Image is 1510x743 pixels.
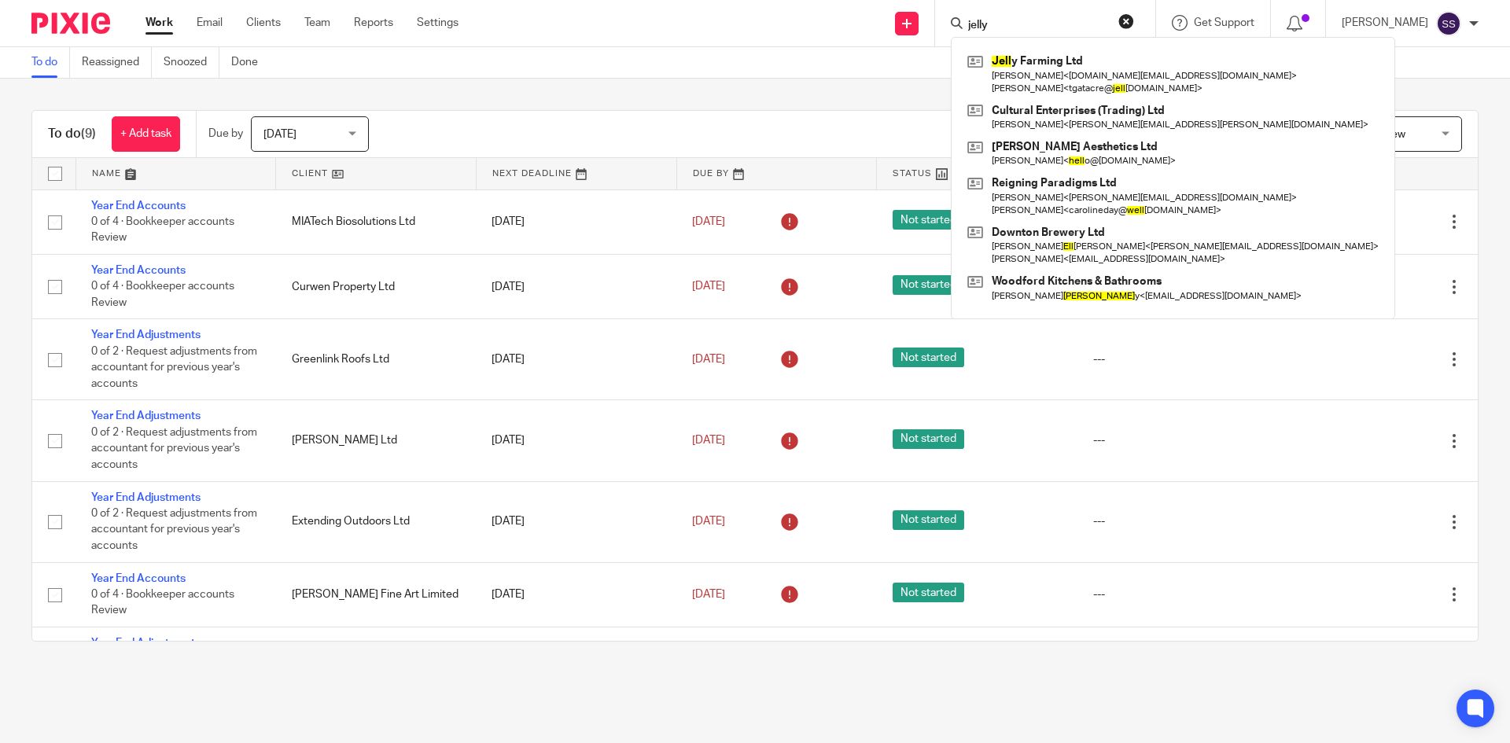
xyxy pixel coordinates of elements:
span: Not started [893,275,964,295]
td: Extending Outdoors Ltd [276,481,477,562]
span: [DATE] [692,589,725,600]
a: Snoozed [164,47,219,78]
a: Reassigned [82,47,152,78]
div: --- [1093,587,1262,602]
a: Work [145,15,173,31]
input: Search [967,19,1108,33]
span: Not started [893,210,964,230]
span: Not started [893,429,964,449]
a: + Add task [112,116,180,152]
span: [DATE] [692,354,725,365]
td: [DATE] [476,189,676,254]
span: [DATE] [692,216,725,227]
a: Year End Adjustments [91,492,201,503]
a: Year End Adjustments [91,329,201,340]
span: [DATE] [263,129,296,140]
td: [DATE] [476,319,676,400]
span: 0 of 4 · Bookkeeper accounts Review [91,281,234,309]
span: 0 of 2 · Request adjustments from accountant for previous year's accounts [91,427,257,470]
span: 0 of 2 · Request adjustments from accountant for previous year's accounts [91,346,257,389]
p: [PERSON_NAME] [1342,15,1428,31]
button: Clear [1118,13,1134,29]
a: Year End Accounts [91,200,186,211]
a: Year End Accounts [91,265,186,276]
span: [DATE] [692,435,725,446]
a: Team [304,15,330,31]
a: Clients [246,15,281,31]
a: To do [31,47,70,78]
div: --- [1093,432,1262,448]
h1: To do [48,126,96,142]
span: 0 of 4 · Bookkeeper accounts Review [91,216,234,244]
div: --- [1093,513,1262,529]
td: Jelly Farming Ltd [276,627,477,708]
div: --- [1093,351,1262,367]
p: Due by [208,126,243,142]
span: 0 of 4 · Bookkeeper accounts Review [91,589,234,616]
a: Email [197,15,223,31]
img: svg%3E [1436,11,1461,36]
img: Pixie [31,13,110,34]
span: [DATE] [692,281,725,292]
td: [DATE] [476,562,676,627]
a: Year End Adjustments [91,638,201,649]
span: 0 of 2 · Request adjustments from accountant for previous year's accounts [91,508,257,551]
span: (9) [81,127,96,140]
td: [DATE] [476,400,676,481]
td: [DATE] [476,627,676,708]
td: [DATE] [476,481,676,562]
td: Greenlink Roofs Ltd [276,319,477,400]
a: Year End Accounts [91,573,186,584]
span: [DATE] [692,516,725,527]
td: Curwen Property Ltd [276,254,477,318]
td: [PERSON_NAME] Ltd [276,400,477,481]
span: Not started [893,510,964,530]
td: MIATech Biosolutions Ltd [276,189,477,254]
a: Settings [417,15,459,31]
td: [DATE] [476,254,676,318]
td: [PERSON_NAME] Fine Art Limited [276,562,477,627]
span: Not started [893,348,964,367]
a: Year End Adjustments [91,410,201,421]
a: Done [231,47,270,78]
a: Reports [354,15,393,31]
span: Not started [893,583,964,602]
span: Get Support [1194,17,1254,28]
